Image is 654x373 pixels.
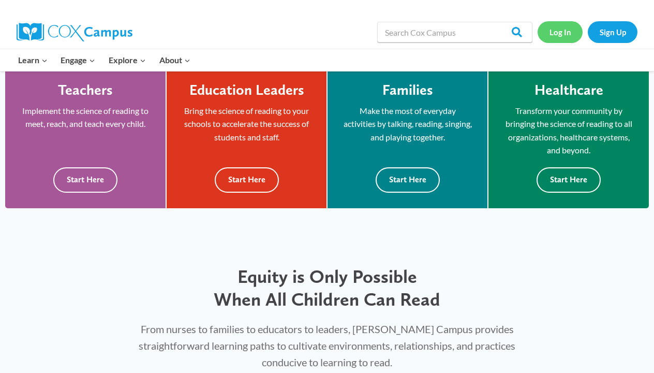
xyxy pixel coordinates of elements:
a: Families Make the most of everyday activities by talking, reading, singing, and playing together.... [328,66,487,208]
h4: Education Leaders [189,81,304,99]
h4: Healthcare [534,81,603,99]
button: Start Here [215,167,279,193]
a: Teachers Implement the science of reading to meet, reach, and teach every child. Start Here [5,66,166,208]
p: Implement the science of reading to meet, reach, and teach every child. [21,104,150,131]
img: Cox Campus [17,23,132,41]
p: Make the most of everyday activities by talking, reading, singing, and playing together. [343,104,472,144]
nav: Primary Navigation [11,49,197,71]
button: Start Here [537,167,601,193]
a: Healthcare Transform your community by bringing the science of reading to all organizations, heal... [488,66,649,208]
span: Equity is Only Possible When All Children Can Read [214,265,440,310]
p: Bring the science of reading to your schools to accelerate the success of students and staff. [182,104,311,144]
button: Child menu of Learn [11,49,54,71]
h4: Teachers [58,81,113,99]
a: Education Leaders Bring the science of reading to your schools to accelerate the success of stude... [167,66,326,208]
button: Child menu of About [153,49,197,71]
nav: Secondary Navigation [538,21,637,42]
p: Transform your community by bringing the science of reading to all organizations, healthcare syst... [504,104,633,157]
a: Log In [538,21,583,42]
h4: Families [382,81,433,99]
input: Search Cox Campus [377,22,532,42]
button: Start Here [53,167,117,193]
p: From nurses to families to educators to leaders, [PERSON_NAME] Campus provides straightforward le... [127,321,527,370]
button: Child menu of Engage [54,49,102,71]
button: Start Here [376,167,440,193]
button: Child menu of Explore [102,49,153,71]
a: Sign Up [588,21,637,42]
